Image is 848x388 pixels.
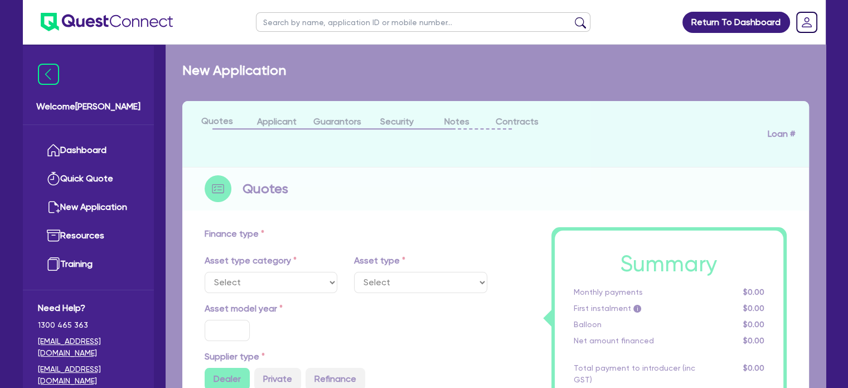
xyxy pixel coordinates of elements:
input: Search by name, application ID or mobile number... [256,12,590,32]
span: Welcome [PERSON_NAME] [36,100,140,113]
img: quick-quote [47,172,60,185]
a: Resources [38,222,139,250]
a: Dropdown toggle [792,8,821,37]
a: Dashboard [38,136,139,165]
img: training [47,257,60,271]
a: [EMAIL_ADDRESS][DOMAIN_NAME] [38,336,139,359]
a: New Application [38,193,139,222]
a: Return To Dashboard [682,12,790,33]
span: Need Help? [38,301,139,315]
img: icon-menu-close [38,64,59,85]
img: quest-connect-logo-blue [41,13,173,31]
a: Quick Quote [38,165,139,193]
span: 1300 465 363 [38,319,139,331]
a: Training [38,250,139,279]
a: [EMAIL_ADDRESS][DOMAIN_NAME] [38,363,139,387]
img: resources [47,229,60,242]
img: new-application [47,200,60,214]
